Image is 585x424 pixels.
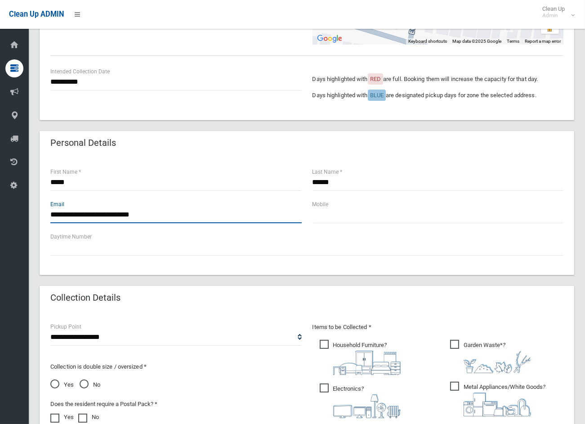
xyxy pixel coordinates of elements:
[333,351,401,375] img: aa9efdbe659d29b613fca23ba79d85cb.png
[50,361,302,372] p: Collection is double size / oversized *
[333,385,401,418] i: ?
[80,379,100,390] span: No
[40,289,131,307] header: Collection Details
[320,383,401,418] span: Electronics
[313,90,564,101] p: Days highlighted with are designated pickup days for zone the selected address.
[9,10,64,18] span: Clean Up ADMIN
[525,39,561,44] a: Report a map error
[370,76,381,82] span: RED
[464,383,545,416] i: ?
[464,342,531,373] i: ?
[40,134,127,152] header: Personal Details
[313,322,564,333] p: Items to be Collected *
[370,92,384,99] span: BLUE
[320,340,401,375] span: Household Furniture
[333,394,401,418] img: 394712a680b73dbc3d2a6a3a7ffe5a07.png
[450,340,531,373] span: Garden Waste*
[507,39,519,44] a: Terms (opens in new tab)
[450,382,545,416] span: Metal Appliances/White Goods
[50,412,74,423] label: Yes
[408,38,447,45] button: Keyboard shortcuts
[313,74,564,85] p: Days highlighted with are full. Booking them will increase the capacity for that day.
[50,399,157,410] label: Does the resident require a Postal Pack? *
[464,351,531,373] img: 4fd8a5c772b2c999c83690221e5242e0.png
[333,342,401,375] i: ?
[542,12,565,19] small: Admin
[464,392,531,416] img: 36c1b0289cb1767239cdd3de9e694f19.png
[315,33,344,45] a: Open this area in Google Maps (opens a new window)
[50,379,74,390] span: Yes
[78,412,99,423] label: No
[315,33,344,45] img: Google
[538,5,574,19] span: Clean Up
[452,39,501,44] span: Map data ©2025 Google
